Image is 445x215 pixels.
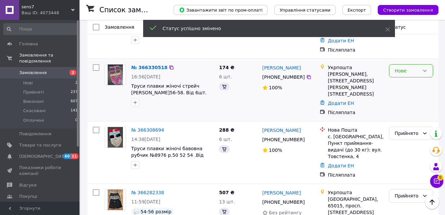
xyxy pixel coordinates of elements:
a: Труси плавки жіночі бавовна рубчик №8976 р.50 52 54 .Від 6шт по 48грн. [131,146,203,164]
div: Статус успішно змінено [163,25,369,32]
a: № 366308694 [131,127,164,133]
span: Управління статусами [280,8,330,13]
div: Укрпошта [328,189,384,196]
a: Фото товару [105,189,126,210]
span: 288 ₴ [219,127,234,133]
span: 11:59[DATE] [131,199,160,204]
span: 14:38[DATE] [131,137,160,142]
span: Товари та послуги [19,142,61,148]
span: 507 ₴ [219,190,234,195]
a: Фото товару [105,64,126,85]
span: Замовлення [19,70,47,76]
span: Нові [23,80,33,86]
div: с. [GEOGRAPHIC_DATA], Пункт приймання-видачі (до 30 кг): вул. Товстенка, 4 [328,133,384,160]
div: [PHONE_NUMBER] [261,72,306,82]
div: [PHONE_NUMBER] [261,135,306,144]
span: Відгуки [19,182,36,188]
a: Додати ЕН [328,163,354,168]
div: Післяплата [328,172,384,178]
button: Чат з покупцем5 [430,175,443,188]
span: Показники роботи компанії [19,165,61,177]
button: Експорт [342,5,371,15]
span: 60 [63,153,71,159]
button: Наверх [425,195,439,209]
span: Повідомлення [19,131,51,137]
div: [PHONE_NUMBER] [261,197,306,207]
span: 100% [269,148,282,153]
a: Труси плавки жіночі стрейч [PERSON_NAME]56-58. Від 6шт. по 29грн [131,83,207,102]
div: Прийнято [395,130,419,137]
span: 100% [269,85,282,90]
div: Ваш ID: 4073448 [22,10,80,16]
a: Фото товару [105,127,126,148]
span: 607 [71,99,78,105]
span: 6 шт. [219,137,232,142]
button: Управління статусами [274,5,336,15]
span: Замовлення [105,24,134,30]
span: 141 [71,108,78,114]
span: 13 шт. [219,199,235,204]
span: Покупці [19,193,37,199]
a: Додати ЕН [328,101,354,106]
span: Замовлення та повідомлення [19,52,80,64]
a: Створити замовлення [371,7,438,12]
span: Головна [19,41,38,47]
span: Скасовані [23,108,46,114]
span: 174 ₴ [219,65,234,70]
button: Створити замовлення [378,5,438,15]
span: 237 [71,89,78,95]
span: [DEMOGRAPHIC_DATA] [19,153,68,159]
button: Завантажити звіт по пром-оплаті [174,5,268,15]
div: Нова Пошта [328,127,384,133]
span: 0 [75,117,78,123]
div: Нове [395,67,419,74]
span: Експорт [348,8,366,13]
div: Укрпошта [328,64,384,71]
span: Створити замовлення [383,8,433,13]
img: Фото товару [108,64,123,85]
span: Оплачені [23,117,44,123]
input: Пошук [3,23,78,35]
a: Додати ЕН [328,38,354,43]
span: 6 шт. [219,74,232,79]
span: 11 [71,153,78,159]
div: Післяплата [328,109,384,116]
span: Виконані [23,99,44,105]
div: Післяплата [328,47,384,53]
span: 16:56[DATE] [131,74,160,79]
img: Фото товару [108,190,123,210]
span: Статус [389,24,406,30]
a: [PERSON_NAME] [262,127,301,134]
span: 2 [75,80,78,86]
div: [PERSON_NAME], [STREET_ADDRESS] [PERSON_NAME][STREET_ADDRESS] [328,71,384,97]
a: № 366282338 [131,190,164,195]
a: № 366330518 [131,65,167,70]
span: sens7 [22,4,71,10]
span: 5 [437,175,443,181]
img: :speech_balloon: [134,209,139,214]
span: Завантажити звіт по пром-оплаті [179,7,262,13]
h1: Список замовлень [99,6,167,14]
span: 2 [70,70,76,75]
a: [PERSON_NAME] [262,190,301,196]
div: Прийнято [395,192,419,199]
span: Прийняті [23,89,44,95]
span: 54-56 розмір [140,209,171,214]
img: Фото товару [108,127,123,148]
a: [PERSON_NAME] [262,64,301,71]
